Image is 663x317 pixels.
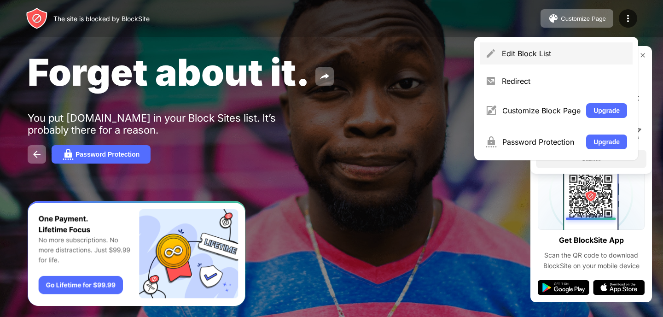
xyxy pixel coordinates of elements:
[28,201,245,306] iframe: Banner
[485,136,497,147] img: menu-password.svg
[28,112,312,136] div: You put [DOMAIN_NAME] in your Block Sites list. It’s probably there for a reason.
[485,105,497,116] img: menu-customize.svg
[76,151,140,158] div: Password Protection
[502,49,627,58] div: Edit Block List
[559,234,624,247] div: Get BlockSite App
[485,76,496,87] img: menu-redirect.svg
[622,13,634,24] img: menu-icon.svg
[548,13,559,24] img: pallet.svg
[502,137,581,147] div: Password Protection
[502,106,581,115] div: Customize Block Page
[26,7,48,29] img: header-logo.svg
[561,15,606,22] div: Customize Page
[538,250,645,271] div: Scan the QR code to download BlockSite on your mobile device
[639,52,646,59] img: rate-us-close.svg
[541,9,613,28] button: Customize Page
[593,280,645,295] img: app-store.svg
[31,149,42,160] img: back.svg
[485,48,496,59] img: menu-pencil.svg
[586,103,627,118] button: Upgrade
[52,145,151,164] button: Password Protection
[28,50,310,94] span: Forget about it.
[586,135,627,149] button: Upgrade
[53,15,150,23] div: The site is blocked by BlockSite
[319,71,330,82] img: share.svg
[538,280,589,295] img: google-play.svg
[502,76,627,86] div: Redirect
[63,149,74,160] img: password.svg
